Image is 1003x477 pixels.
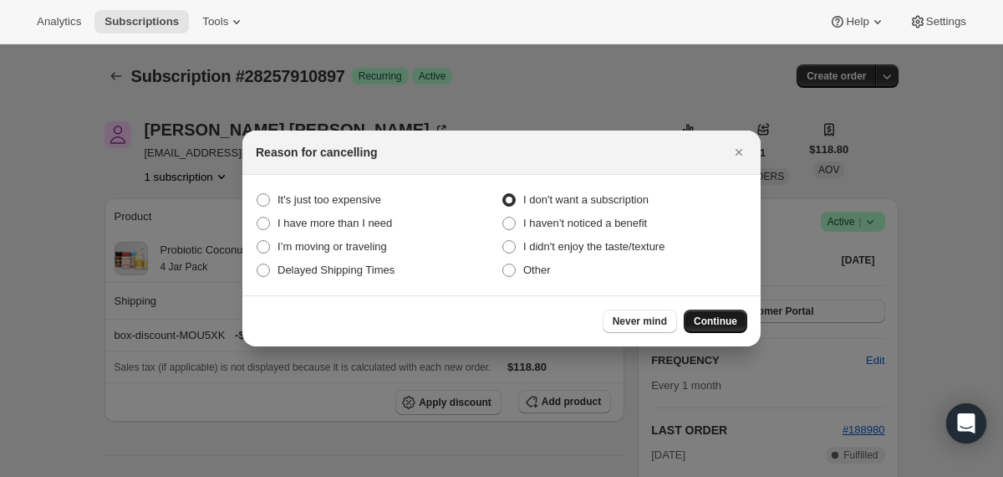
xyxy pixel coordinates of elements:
span: Help [846,15,868,28]
span: I have more than I need [277,217,392,229]
span: I haven’t noticed a benefit [523,217,647,229]
button: Subscriptions [94,10,189,33]
button: Settings [899,10,976,33]
span: It's just too expensive [277,193,381,206]
button: Continue [684,310,747,333]
span: I don't want a subscription [523,193,649,206]
span: Settings [926,15,966,28]
button: Close [727,141,751,164]
span: I didn't enjoy the taste/texture [523,240,664,253]
span: Analytics [37,15,81,28]
span: Other [523,264,551,276]
span: Never mind [613,315,667,328]
h2: Reason for cancelling [256,144,377,161]
button: Analytics [27,10,91,33]
button: Tools [192,10,255,33]
span: Continue [694,315,737,328]
span: I’m moving or traveling [277,240,387,253]
span: Tools [202,15,228,28]
button: Never mind [603,310,677,333]
span: Subscriptions [104,15,179,28]
button: Help [819,10,895,33]
div: Open Intercom Messenger [946,403,986,444]
span: Delayed Shipping Times [277,264,395,276]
